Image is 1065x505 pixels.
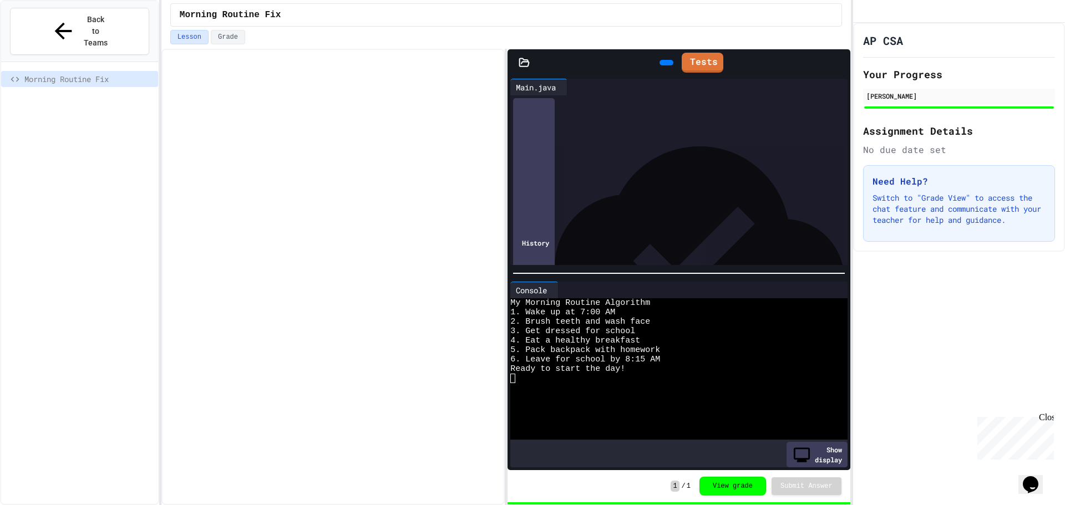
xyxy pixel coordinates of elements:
[780,482,833,491] span: Submit Answer
[510,79,567,95] div: Main.java
[1018,461,1054,494] iframe: chat widget
[510,284,552,296] div: Console
[682,482,686,491] span: /
[510,317,650,327] span: 2. Brush teeth and wash face
[699,477,766,496] button: View grade
[170,30,209,44] button: Lesson
[671,481,679,492] span: 1
[863,123,1055,139] h2: Assignment Details
[211,30,245,44] button: Grade
[510,81,561,93] div: Main.java
[510,327,635,336] span: 3. Get dressed for school
[863,33,903,48] h1: AP CSA
[510,336,640,345] span: 4. Eat a healthy breakfast
[973,412,1054,460] iframe: chat widget
[863,143,1055,156] div: No due date set
[510,282,559,298] div: Console
[510,345,660,355] span: 5. Pack backpack with homework
[10,8,149,55] button: Back to Teams
[510,364,625,374] span: Ready to start the day!
[873,192,1046,226] p: Switch to "Grade View" to access the chat feature and communicate with your teacher for help and ...
[787,442,848,467] div: Show display
[866,91,1052,101] div: [PERSON_NAME]
[4,4,77,70] div: Chat with us now!Close
[873,175,1046,188] h3: Need Help?
[682,53,723,73] a: Tests
[510,298,650,308] span: My Morning Routine Algorithm
[83,14,109,49] span: Back to Teams
[510,308,615,317] span: 1. Wake up at 7:00 AM
[863,67,1055,82] h2: Your Progress
[24,73,154,85] span: Morning Routine Fix
[772,477,841,495] button: Submit Answer
[687,482,691,491] span: 1
[513,98,555,387] div: History
[180,8,281,22] span: Morning Routine Fix
[510,355,660,364] span: 6. Leave for school by 8:15 AM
